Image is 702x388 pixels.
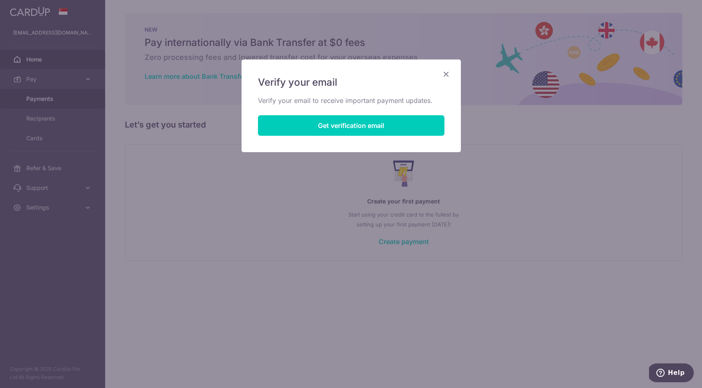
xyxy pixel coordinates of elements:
[258,115,444,136] button: Get verification email
[649,363,694,384] iframe: Opens a widget where you can find more information
[441,69,451,79] button: Close
[258,76,337,89] span: Verify your email
[258,96,444,105] p: Verify your email to receive important payment updates.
